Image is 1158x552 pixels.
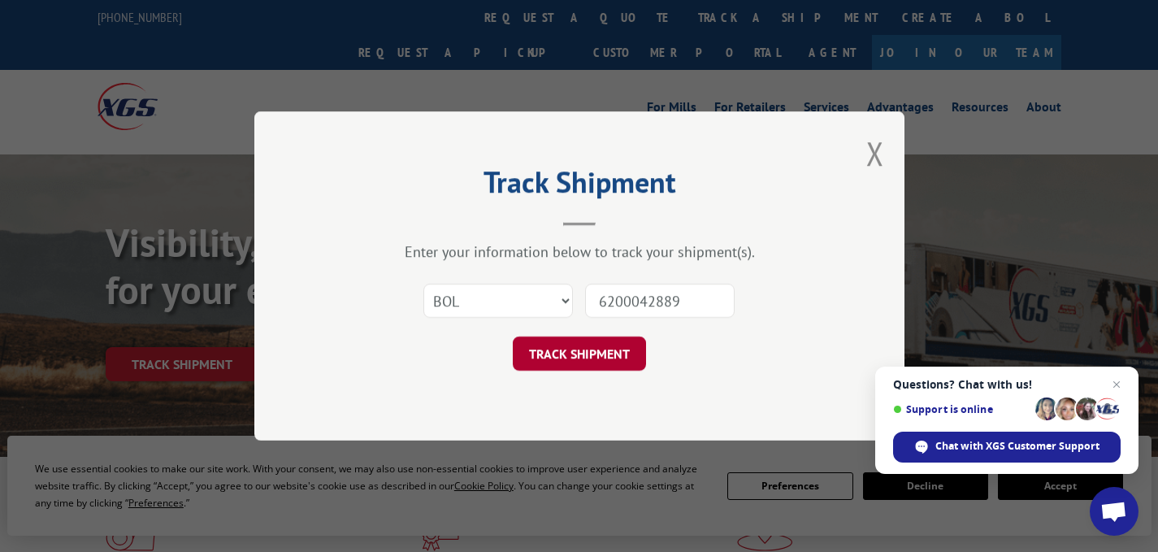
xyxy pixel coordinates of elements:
span: Support is online [893,403,1030,415]
input: Number(s) [585,284,735,318]
div: Enter your information below to track your shipment(s). [336,242,823,261]
div: Open chat [1090,487,1138,536]
button: Close modal [866,132,884,175]
h2: Track Shipment [336,171,823,202]
button: TRACK SHIPMENT [513,337,646,371]
span: Close chat [1107,375,1126,394]
span: Questions? Chat with us! [893,378,1121,391]
div: Chat with XGS Customer Support [893,432,1121,463]
span: Chat with XGS Customer Support [935,439,1099,454]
